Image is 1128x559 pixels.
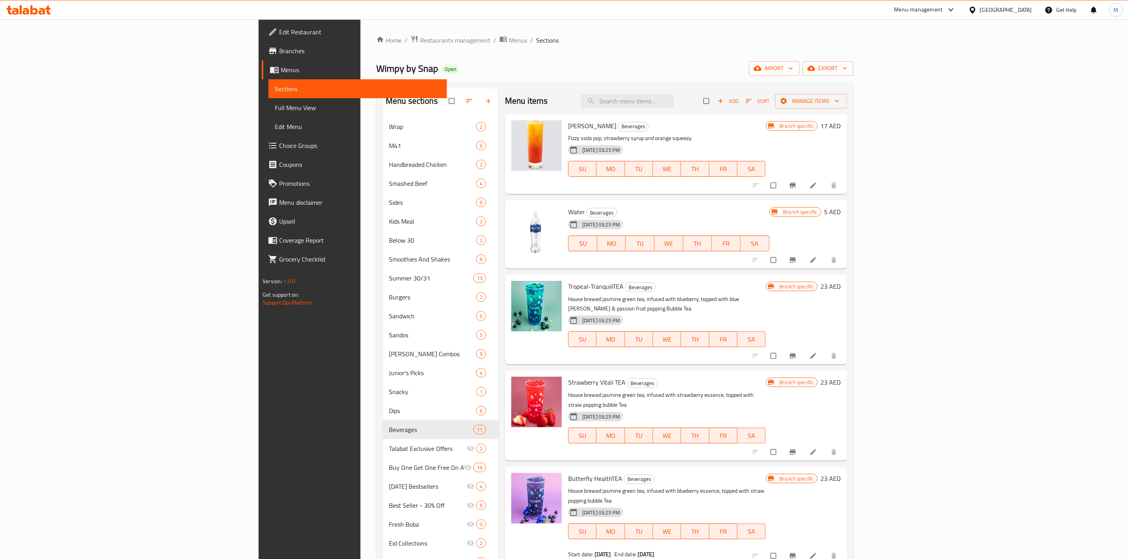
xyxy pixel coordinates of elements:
[738,161,766,177] button: SA
[389,482,467,491] div: Ramadan Bestsellers
[411,35,490,45] a: Restaurants management
[511,377,562,427] img: Strawberry Vitali TEA
[389,444,467,453] div: Talabat Exclusive Offers
[383,477,499,496] div: [DATE] Bestsellers4
[476,406,486,415] div: items
[389,217,476,226] span: Kids Meal
[618,122,648,131] span: Beverages
[744,95,772,107] button: Sort
[476,122,486,131] div: items
[389,406,476,415] span: Dips
[572,238,594,249] span: SU
[262,22,447,41] a: Edit Restaurant
[741,526,762,537] span: SA
[709,331,738,347] button: FR
[600,163,621,175] span: MO
[713,526,734,537] span: FR
[572,430,593,441] span: SU
[653,161,681,177] button: WE
[601,238,623,249] span: MO
[275,84,441,93] span: Sections
[476,141,486,150] div: items
[775,94,847,108] button: Manage items
[821,377,841,388] h6: 23 AED
[781,96,841,106] span: Manage items
[741,95,775,107] span: Sort items
[389,538,467,548] span: Eid Collections
[509,36,527,45] span: Menus
[684,163,706,175] span: TH
[389,198,476,207] div: Sides
[655,236,683,251] button: WE
[476,520,486,529] div: items
[568,294,766,314] p: House brewed jasmine green tea, infused with blueberry, topped with blue [PERSON_NAME] & passion ...
[383,344,499,363] div: [PERSON_NAME] Combos9
[383,250,499,269] div: Smoothies And Shakes6
[476,160,486,169] div: items
[777,122,817,130] span: Branch specific
[597,161,625,177] button: MO
[477,218,486,225] span: 2
[600,430,621,441] span: MO
[683,236,712,251] button: TH
[809,448,819,456] a: Edit menu item
[625,523,653,539] button: TU
[809,352,819,360] a: Edit menu item
[477,180,486,187] span: 4
[389,349,476,359] span: [PERSON_NAME] Combos
[467,482,475,490] svg: Inactive section
[766,178,783,193] span: Select to update
[279,198,441,207] span: Menu disclaimer
[784,177,803,194] button: Branch-specific-item
[777,283,817,290] span: Branch specific
[803,61,854,76] button: export
[629,238,651,249] span: TU
[383,288,499,307] div: Burgers2
[687,238,709,249] span: TH
[389,254,476,264] div: Smoothies And Shakes
[628,163,650,175] span: TU
[383,515,499,534] div: Fresh Boba0
[586,208,617,217] div: Beverages
[568,133,766,143] p: Fizzy soda pop, strawberry syrup and orange squeezy.
[699,93,715,108] span: Select section
[389,501,467,510] div: Best Seller - 30% Off
[383,401,499,420] div: Dips6
[618,122,649,131] div: Beverages
[383,363,499,382] div: Junior's Picks4
[476,538,486,548] div: items
[627,378,658,388] div: Beverages
[279,141,441,150] span: Choice Groups
[825,177,844,194] button: delete
[809,256,819,264] a: Edit menu item
[477,540,486,547] span: 2
[741,163,762,175] span: SA
[681,428,709,443] button: TH
[784,347,803,365] button: Branch-specific-item
[279,236,441,245] span: Coverage Report
[713,430,734,441] span: FR
[383,439,499,458] div: Talabat Exclusive Offers2
[715,95,741,107] span: Add item
[568,331,597,347] button: SU
[980,6,1032,14] div: [GEOGRAPHIC_DATA]
[579,413,623,421] span: [DATE] 03:25 PM
[476,198,486,207] div: items
[476,349,486,359] div: items
[477,123,486,131] span: 2
[780,208,821,216] span: Branch specific
[473,463,486,472] div: items
[568,390,766,410] p: House brewed jasmine green tea, infused with strawberry essence, topped with straw popping bubble...
[738,331,766,347] button: SA
[262,250,447,269] a: Grocery Checklist
[474,426,486,434] span: 11
[389,273,473,283] div: Summer 30/31
[653,428,681,443] button: WE
[389,520,467,529] div: Fresh Boba
[383,174,499,193] div: Smashed Beef4
[568,523,597,539] button: SU
[741,334,762,345] span: SA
